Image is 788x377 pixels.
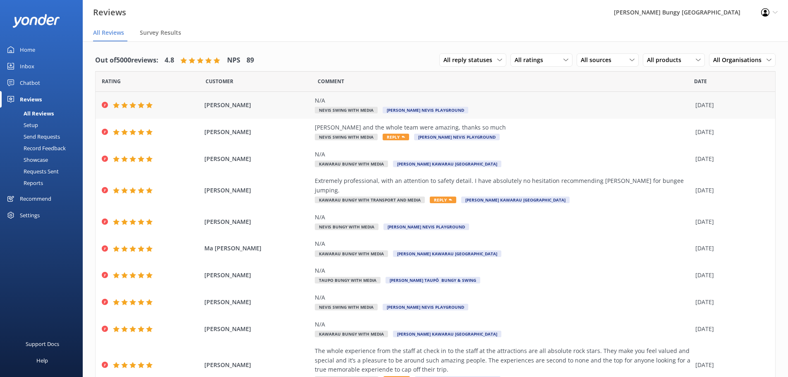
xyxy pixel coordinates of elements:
[204,324,311,334] span: [PERSON_NAME]
[5,154,48,166] div: Showcase
[315,176,691,195] div: Extremely professional, with an attention to safety detail. I have absolutely no hesitation recom...
[20,58,34,74] div: Inbox
[393,250,501,257] span: [PERSON_NAME] Kawarau [GEOGRAPHIC_DATA]
[315,150,691,159] div: N/A
[206,77,233,85] span: Date
[5,131,60,142] div: Send Requests
[315,107,378,113] span: Nevis Swing with Media
[93,6,126,19] h3: Reviews
[695,217,765,226] div: [DATE]
[461,197,570,203] span: [PERSON_NAME] Kawarau [GEOGRAPHIC_DATA]
[20,41,35,58] div: Home
[315,134,378,140] span: Nevis Swing with Media
[204,101,311,110] span: [PERSON_NAME]
[315,239,691,248] div: N/A
[204,244,311,253] span: Ma [PERSON_NAME]
[5,131,83,142] a: Send Requests
[414,134,500,140] span: [PERSON_NAME] Nevis Playground
[315,266,691,275] div: N/A
[5,177,83,189] a: Reports
[694,77,707,85] span: Date
[695,298,765,307] div: [DATE]
[227,55,240,66] h4: NPS
[581,55,616,65] span: All sources
[315,250,388,257] span: Kawarau Bungy with Media
[315,96,691,105] div: N/A
[5,154,83,166] a: Showcase
[383,107,468,113] span: [PERSON_NAME] Nevis Playground
[204,360,311,370] span: [PERSON_NAME]
[204,217,311,226] span: [PERSON_NAME]
[315,277,381,283] span: Taupo Bungy with Media
[647,55,686,65] span: All products
[695,360,765,370] div: [DATE]
[20,190,51,207] div: Recommend
[140,29,181,37] span: Survey Results
[204,127,311,137] span: [PERSON_NAME]
[315,304,378,310] span: Nevis Swing with Media
[430,197,456,203] span: Reply
[443,55,497,65] span: All reply statuses
[20,91,42,108] div: Reviews
[695,271,765,280] div: [DATE]
[315,213,691,222] div: N/A
[5,177,43,189] div: Reports
[315,331,388,337] span: Kawarau Bungy with Media
[5,142,83,154] a: Record Feedback
[713,55,766,65] span: All Organisations
[383,304,468,310] span: [PERSON_NAME] Nevis Playground
[204,271,311,280] span: [PERSON_NAME]
[5,108,54,119] div: All Reviews
[695,154,765,163] div: [DATE]
[315,223,378,230] span: Nevis Bungy with Media
[695,101,765,110] div: [DATE]
[20,207,40,223] div: Settings
[93,29,124,37] span: All Reviews
[5,119,38,131] div: Setup
[20,74,40,91] div: Chatbot
[695,186,765,195] div: [DATE]
[315,346,691,374] div: The whole experience from the staff at check in to the staff at the attractions are all absolute ...
[204,298,311,307] span: [PERSON_NAME]
[102,77,121,85] span: Date
[315,161,388,167] span: Kawarau Bungy with Media
[315,320,691,329] div: N/A
[36,352,48,369] div: Help
[5,142,66,154] div: Record Feedback
[393,331,501,337] span: [PERSON_NAME] Kawarau [GEOGRAPHIC_DATA]
[12,14,60,28] img: yonder-white-logo.png
[5,119,83,131] a: Setup
[386,277,480,283] span: [PERSON_NAME] Taupō Bungy & Swing
[5,166,59,177] div: Requests Sent
[315,293,691,302] div: N/A
[318,77,344,85] span: Question
[165,55,174,66] h4: 4.8
[383,134,409,140] span: Reply
[26,336,59,352] div: Support Docs
[695,127,765,137] div: [DATE]
[315,197,425,203] span: Kawarau Bungy with Transport and Media
[695,244,765,253] div: [DATE]
[247,55,254,66] h4: 89
[393,161,501,167] span: [PERSON_NAME] Kawarau [GEOGRAPHIC_DATA]
[5,108,83,119] a: All Reviews
[5,166,83,177] a: Requests Sent
[315,123,691,132] div: [PERSON_NAME] and the whole team were amazing, thanks so much
[515,55,548,65] span: All ratings
[695,324,765,334] div: [DATE]
[95,55,158,66] h4: Out of 5000 reviews:
[204,186,311,195] span: [PERSON_NAME]
[204,154,311,163] span: [PERSON_NAME]
[383,223,469,230] span: [PERSON_NAME] Nevis Playground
